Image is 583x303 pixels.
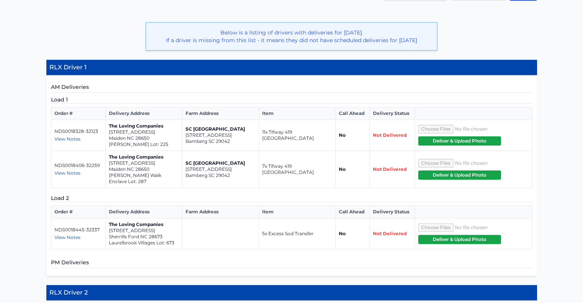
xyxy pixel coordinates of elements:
[339,132,346,138] strong: No
[106,206,182,218] th: Delivery Address
[54,162,103,169] p: NDS0018406-32259
[418,136,501,146] button: Deliver & Upload Photo
[109,154,179,160] p: The Loving Companies
[186,126,256,132] p: SC [GEOGRAPHIC_DATA]
[370,206,415,218] th: Delivery Status
[152,29,431,44] p: Below is a listing of drivers with deliveries for [DATE]. If a driver is missing from this list -...
[109,166,179,172] p: Maiden NC 28650
[259,120,336,151] td: 11x Tifway 419 [GEOGRAPHIC_DATA]
[186,172,256,179] p: Bamberg SC 29042
[109,240,179,246] p: Laurelbrook Villages Lot: 673
[186,138,256,144] p: Bamberg SC 29042
[182,107,259,120] th: Farm Address
[186,160,256,166] p: SC [GEOGRAPHIC_DATA]
[51,83,532,93] h5: AM Deliveries
[54,234,80,240] span: View Notes
[106,107,182,120] th: Delivery Address
[259,107,336,120] th: Item
[109,141,179,147] p: [PERSON_NAME] Lot: 225
[54,136,80,142] span: View Notes
[373,231,407,236] span: Not Delivered
[109,172,179,185] p: [PERSON_NAME] Walk Enclave Lot: 287
[109,160,179,166] p: [STREET_ADDRESS]
[109,228,179,234] p: [STREET_ADDRESS]
[54,170,80,176] span: View Notes
[109,221,179,228] p: The Loving Companies
[46,285,537,301] h4: RLX Driver 2
[51,194,532,202] h5: Load 2
[373,132,407,138] span: Not Delivered
[336,206,370,218] th: Call Ahead
[259,151,336,188] td: 7x Tifway 419 [GEOGRAPHIC_DATA]
[109,129,179,135] p: [STREET_ADDRESS]
[370,107,415,120] th: Delivery Status
[51,96,532,104] h5: Load 1
[336,107,370,120] th: Call Ahead
[339,231,346,236] strong: No
[418,170,501,180] button: Deliver & Upload Photo
[182,206,259,218] th: Farm Address
[418,235,501,244] button: Deliver & Upload Photo
[259,206,336,218] th: Item
[259,218,336,249] td: 5x Excess Sod Transfer
[51,107,106,120] th: Order #
[109,135,179,141] p: Maiden NC 28650
[46,60,537,75] h4: RLX Driver 1
[186,166,256,172] p: [STREET_ADDRESS]
[51,259,532,268] h5: PM Deliveries
[186,132,256,138] p: [STREET_ADDRESS]
[109,123,179,129] p: The Loving Companies
[51,206,106,218] th: Order #
[54,227,103,233] p: NDS0018445-32337
[109,234,179,240] p: Sherrills Ford NC 28673
[54,128,103,134] p: NDS0018328-32123
[339,166,346,172] strong: No
[373,166,407,172] span: Not Delivered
